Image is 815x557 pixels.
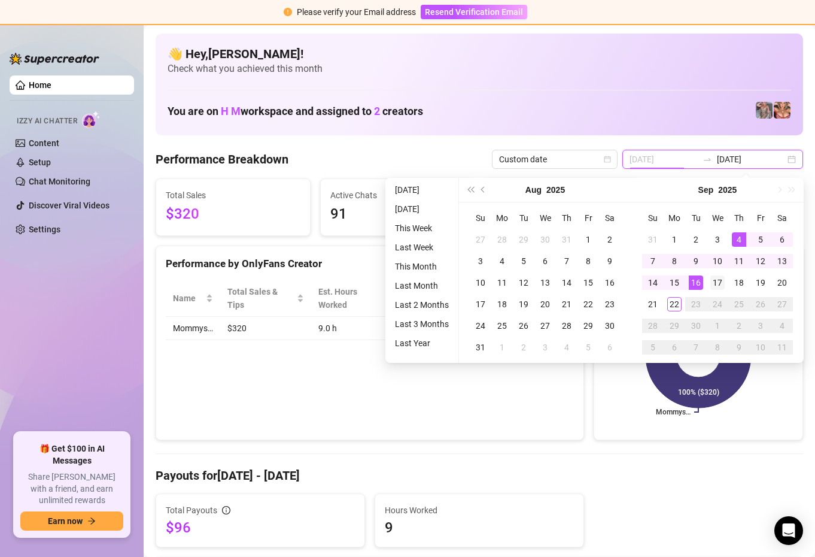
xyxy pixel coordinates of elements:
div: 6 [603,340,617,355]
div: Open Intercom Messenger [774,516,803,545]
div: 20 [775,276,789,290]
td: 2025-08-18 [491,293,513,315]
span: Custom date [499,150,610,168]
td: 2025-08-25 [491,315,513,337]
td: 2025-09-24 [707,293,728,315]
div: 28 [559,319,574,333]
th: Su [642,207,664,229]
td: 2025-09-17 [707,272,728,293]
td: 2025-08-22 [577,293,599,315]
td: 2025-09-14 [642,272,664,293]
div: 29 [516,232,531,247]
div: 14 [646,276,660,290]
h4: 👋 Hey, [PERSON_NAME] ! [168,46,791,62]
div: 21 [646,297,660,311]
img: AI Chatter [82,111,101,128]
span: Earn now [48,516,83,526]
div: 15 [581,276,595,290]
td: 2025-08-04 [491,250,513,272]
div: 7 [559,254,574,268]
a: Setup [29,158,51,167]
td: 2025-09-03 [707,229,728,250]
td: 2025-08-09 [599,250,621,272]
div: 11 [495,276,509,290]
div: 11 [732,254,746,268]
td: 2025-09-28 [642,315,664,337]
button: Choose a year [546,178,565,202]
div: Est. Hours Worked [318,285,386,311]
td: 2025-09-15 [664,272,685,293]
div: 31 [473,340,488,355]
td: 2025-09-22 [664,293,685,315]
td: 2025-08-30 [599,315,621,337]
td: 2025-09-07 [642,250,664,272]
img: pennylondonvip [756,102,773,119]
span: 9 [385,518,574,537]
h4: Performance Breakdown [156,151,288,168]
div: 25 [732,297,746,311]
span: info-circle [222,506,230,514]
span: $96 [166,518,355,537]
td: 2025-08-15 [577,272,599,293]
img: pennylondon [774,102,790,119]
li: This Week [390,221,454,235]
td: 2025-08-29 [577,315,599,337]
li: Last Month [390,278,454,293]
td: 2025-09-19 [750,272,771,293]
td: 2025-08-16 [599,272,621,293]
div: 7 [689,340,703,355]
span: $320 [166,203,300,226]
td: 2025-08-03 [470,250,491,272]
div: 29 [667,319,682,333]
text: Mommys… [656,408,691,416]
td: 2025-08-26 [513,315,534,337]
div: 2 [732,319,746,333]
td: 2025-09-10 [707,250,728,272]
td: 2025-10-01 [707,315,728,337]
div: 17 [473,297,488,311]
span: Total Sales & Tips [227,285,294,311]
td: 2025-08-02 [599,229,621,250]
div: 12 [516,276,531,290]
div: 28 [646,319,660,333]
input: End date [717,153,785,166]
div: 13 [538,276,552,290]
td: 2025-09-02 [513,337,534,358]
h1: You are on workspace and assigned to creators [168,105,423,118]
span: Share [PERSON_NAME] with a friend, and earn unlimited rewards [20,471,123,507]
div: 6 [667,340,682,355]
th: Su [470,207,491,229]
span: Izzy AI Chatter [17,116,77,127]
span: arrow-right [87,517,96,525]
td: 2025-09-29 [664,315,685,337]
td: 2025-08-08 [577,250,599,272]
th: Fr [750,207,771,229]
div: 26 [516,319,531,333]
div: 5 [753,232,768,247]
div: 18 [495,297,509,311]
div: 13 [775,254,789,268]
div: 22 [667,297,682,311]
img: logo-BBDzfeDw.svg [10,53,99,65]
div: 9 [689,254,703,268]
th: Tu [685,207,707,229]
span: 🎁 Get $100 in AI Messages [20,443,123,467]
a: Home [29,80,51,90]
td: 2025-08-11 [491,272,513,293]
button: Choose a month [698,178,714,202]
div: 28 [495,232,509,247]
div: 2 [603,232,617,247]
button: Choose a year [718,178,737,202]
td: 2025-08-21 [556,293,577,315]
td: 2025-10-11 [771,337,793,358]
td: 2025-09-12 [750,250,771,272]
th: Total Sales & Tips [220,280,311,317]
div: 6 [538,254,552,268]
td: 2025-08-31 [642,229,664,250]
span: swap-right [703,155,712,164]
div: 24 [473,319,488,333]
div: 9 [732,340,746,355]
td: 2025-10-09 [728,337,750,358]
td: 2025-09-23 [685,293,707,315]
td: 2025-08-14 [556,272,577,293]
